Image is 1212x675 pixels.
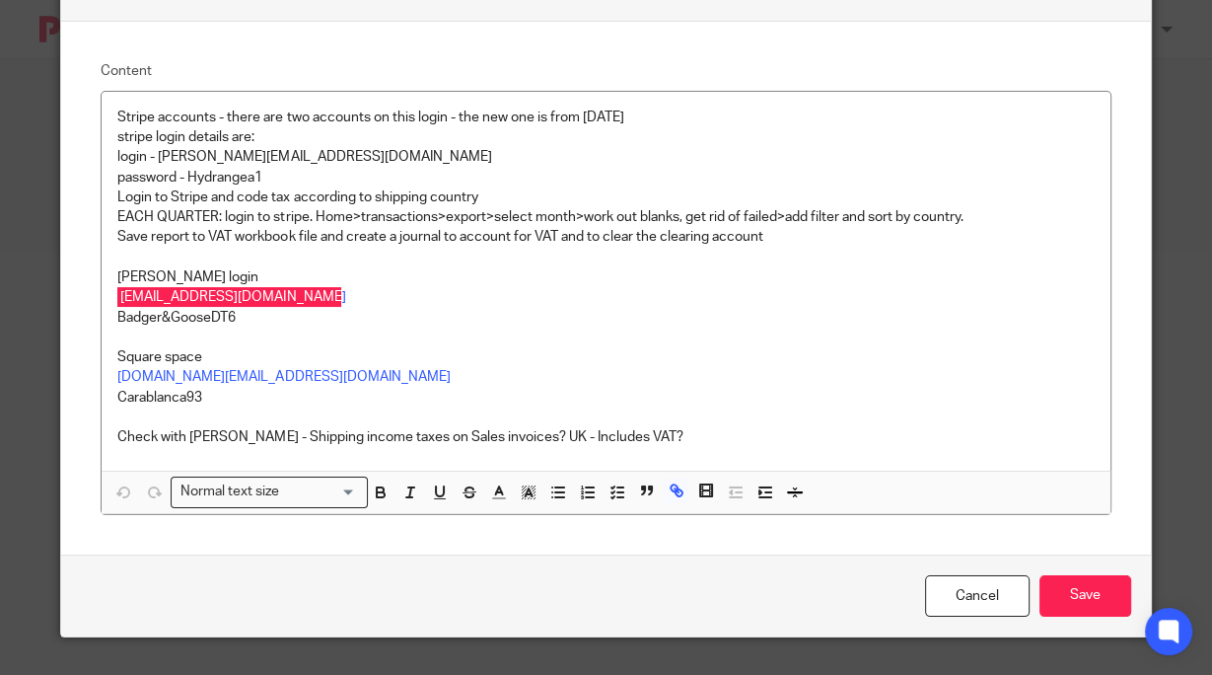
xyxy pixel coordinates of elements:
[117,388,1094,408] p: Carablanca93
[1039,575,1131,618] input: Save
[117,427,1094,447] p: Check with [PERSON_NAME] - Shipping income taxes on Sales invoices? UK - Includes VAT?
[117,168,1094,187] p: password - Hydrangea1
[101,61,1110,81] label: Content
[285,482,356,502] input: Search for option
[176,482,283,502] span: Normal text size
[117,108,1094,127] p: Stripe accounts - there are two accounts on this login - the new one is from [DATE]
[117,267,1094,287] p: [PERSON_NAME] login
[171,477,368,507] div: Search for option
[117,147,1094,167] p: login - [PERSON_NAME][EMAIL_ADDRESS][DOMAIN_NAME]
[117,227,1094,247] p: Save report to VAT workbook file and create a journal to account for VAT and to clear the clearin...
[117,127,1094,147] p: stripe login details are:
[925,575,1030,618] a: Cancel
[117,347,1094,367] p: Square space
[117,187,1094,207] p: Login to Stripe and code tax according to shipping country
[117,370,450,384] a: [DOMAIN_NAME][EMAIL_ADDRESS][DOMAIN_NAME]
[120,290,345,304] a: [EMAIL_ADDRESS][DOMAIN_NAME]
[117,207,1094,227] p: EACH QUARTER: login to stripe. Home>transactions>export>select month>work out blanks, get rid of ...
[117,308,1094,328] p: Badger&GooseDT6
